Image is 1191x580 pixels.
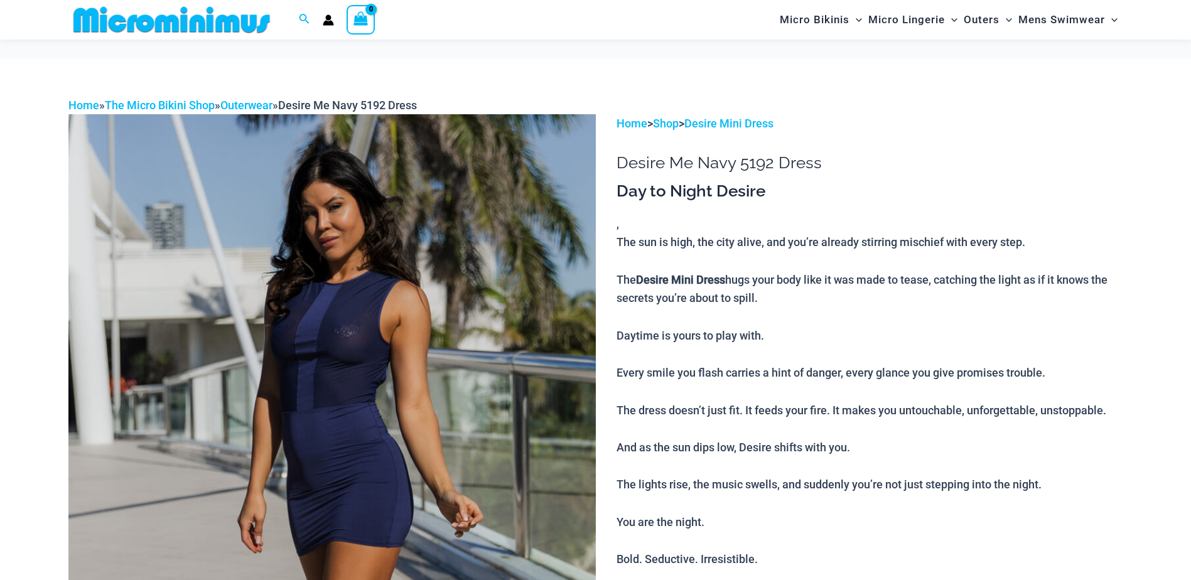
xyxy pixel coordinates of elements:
[617,114,1123,133] p: > >
[777,4,865,36] a: Micro BikinisMenu ToggleMenu Toggle
[68,6,275,34] img: MM SHOP LOGO FLAT
[780,4,849,36] span: Micro Bikinis
[865,4,961,36] a: Micro LingerieMenu ToggleMenu Toggle
[1018,4,1105,36] span: Mens Swimwear
[347,5,375,34] a: View Shopping Cart, empty
[1105,4,1118,36] span: Menu Toggle
[105,99,215,112] a: The Micro Bikini Shop
[849,4,862,36] span: Menu Toggle
[278,99,417,112] span: Desire Me Navy 5192 Dress
[68,99,417,112] span: » » »
[68,99,99,112] a: Home
[961,4,1015,36] a: OutersMenu ToggleMenu Toggle
[684,117,773,130] a: Desire Mini Dress
[653,117,679,130] a: Shop
[868,4,945,36] span: Micro Lingerie
[636,273,725,286] b: Desire Mini Dress
[1000,4,1012,36] span: Menu Toggle
[964,4,1000,36] span: Outers
[220,99,272,112] a: Outerwear
[617,181,1123,202] h3: Day to Night Desire
[945,4,957,36] span: Menu Toggle
[617,117,647,130] a: Home
[299,12,310,28] a: Search icon link
[323,14,334,26] a: Account icon link
[1015,4,1121,36] a: Mens SwimwearMenu ToggleMenu Toggle
[617,153,1123,173] h1: Desire Me Navy 5192 Dress
[775,2,1123,38] nav: Site Navigation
